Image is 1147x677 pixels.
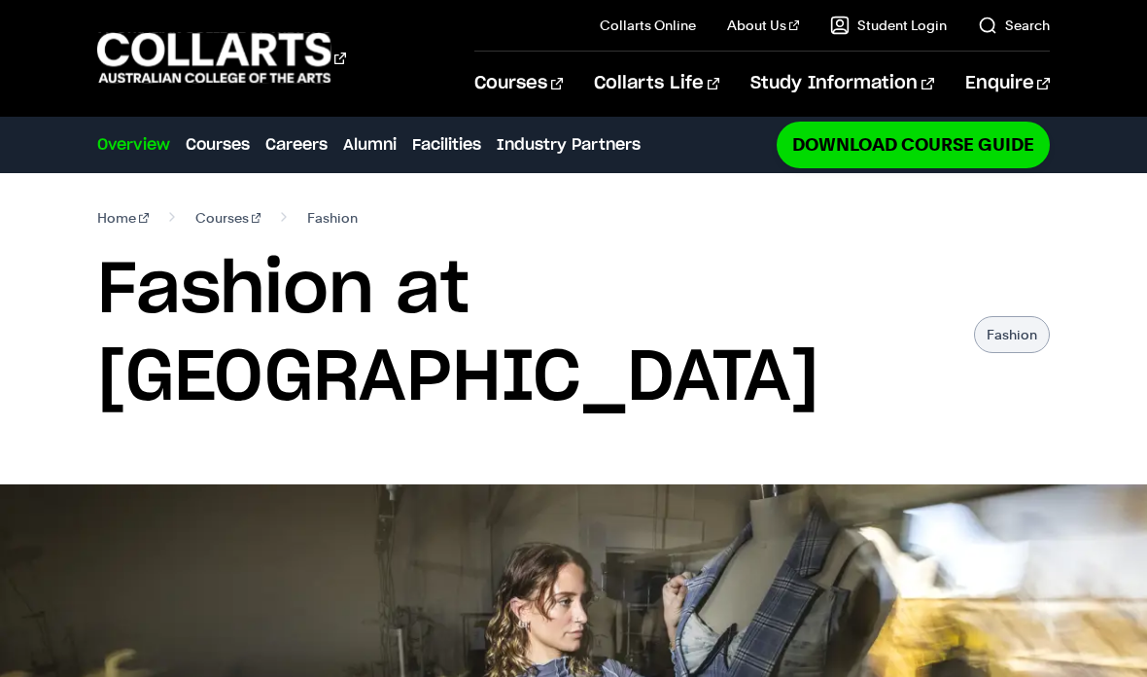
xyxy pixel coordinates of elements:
[777,122,1050,167] a: Download Course Guide
[474,52,563,116] a: Courses
[965,52,1050,116] a: Enquire
[97,204,149,232] a: Home
[830,16,947,35] a: Student Login
[186,133,250,157] a: Courses
[195,204,261,232] a: Courses
[412,133,481,157] a: Facilities
[978,16,1050,35] a: Search
[97,247,954,422] h1: Fashion at [GEOGRAPHIC_DATA]
[600,16,696,35] a: Collarts Online
[307,204,358,232] span: Fashion
[594,52,719,116] a: Collarts Life
[343,133,397,157] a: Alumni
[97,30,346,86] div: Go to homepage
[497,133,641,157] a: Industry Partners
[265,133,328,157] a: Careers
[727,16,799,35] a: About Us
[750,52,933,116] a: Study Information
[974,316,1050,353] p: Fashion
[97,133,170,157] a: Overview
